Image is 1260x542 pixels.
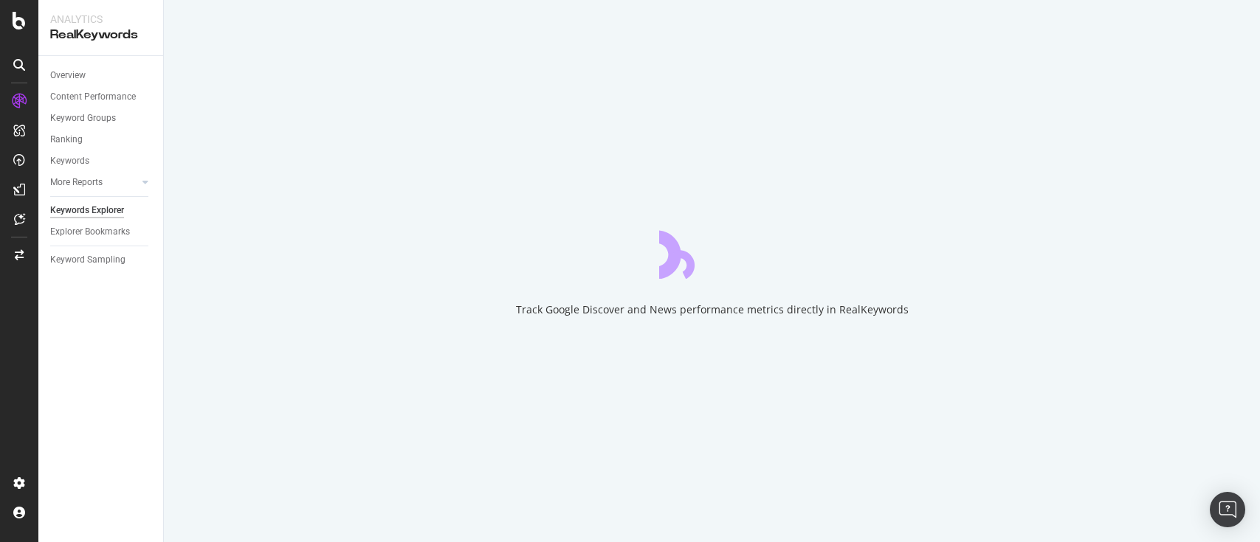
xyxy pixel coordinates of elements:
[50,252,125,268] div: Keyword Sampling
[50,175,103,190] div: More Reports
[50,153,89,169] div: Keywords
[516,302,909,317] div: Track Google Discover and News performance metrics directly in RealKeywords
[50,203,153,218] a: Keywords Explorer
[50,153,153,169] a: Keywords
[50,252,153,268] a: Keyword Sampling
[50,224,130,240] div: Explorer Bookmarks
[50,175,138,190] a: More Reports
[50,132,153,147] a: Ranking
[50,89,136,105] div: Content Performance
[50,89,153,105] a: Content Performance
[50,68,86,83] div: Overview
[1210,492,1245,527] div: Open Intercom Messenger
[50,27,151,44] div: RealKeywords
[50,12,151,27] div: Analytics
[50,132,83,147] div: Ranking
[50,111,153,126] a: Keyword Groups
[659,226,765,279] div: animation
[50,203,124,218] div: Keywords Explorer
[50,68,153,83] a: Overview
[50,224,153,240] a: Explorer Bookmarks
[50,111,116,126] div: Keyword Groups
